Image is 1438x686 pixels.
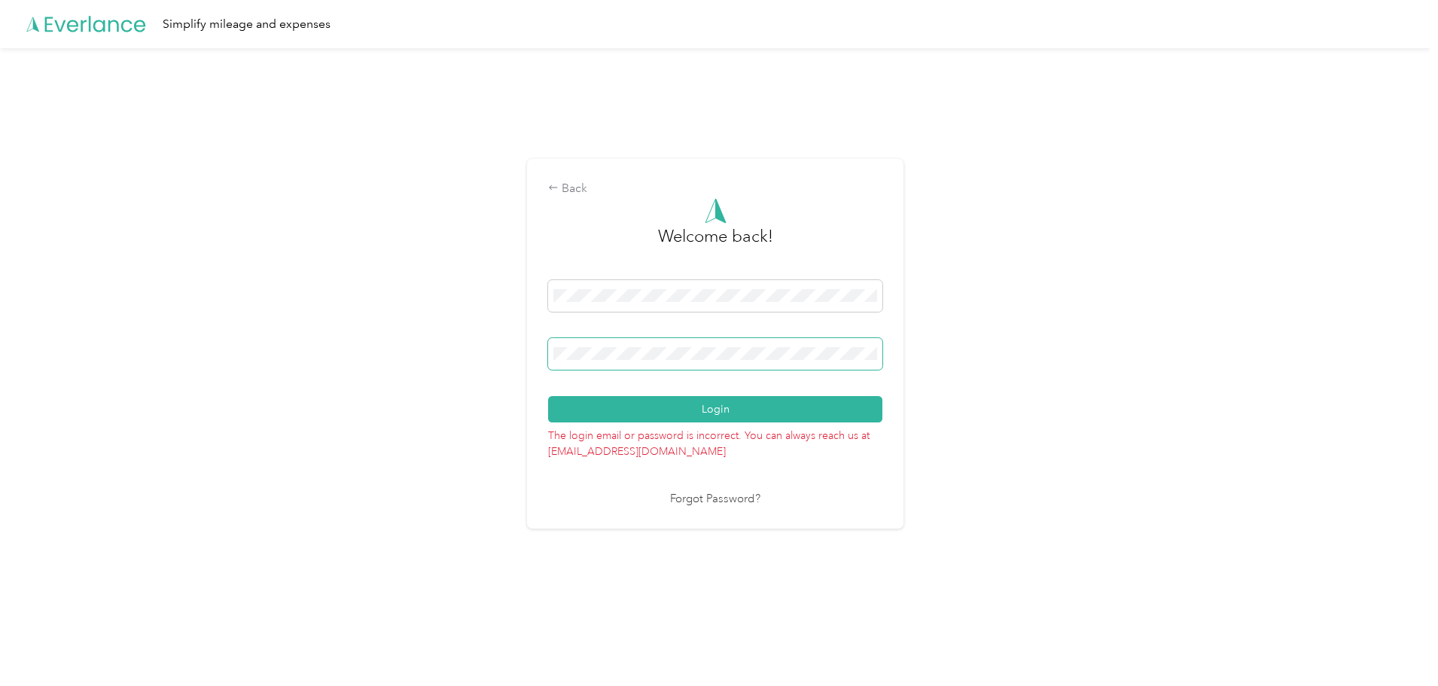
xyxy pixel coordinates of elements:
[163,15,331,34] div: Simplify mileage and expenses
[548,422,882,459] p: The login email or password is incorrect. You can always reach us at [EMAIL_ADDRESS][DOMAIN_NAME]
[658,224,773,264] h3: greeting
[548,396,882,422] button: Login
[670,491,760,508] a: Forgot Password?
[548,180,882,198] div: Back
